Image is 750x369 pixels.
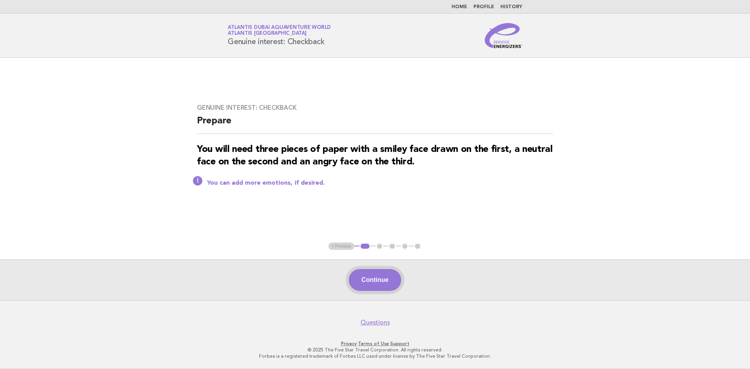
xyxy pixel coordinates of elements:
a: Support [390,341,409,346]
a: History [500,5,522,9]
a: Profile [473,5,494,9]
a: Home [452,5,467,9]
strong: You will need three pieces of paper with a smiley face drawn on the first, a neutral face on the ... [197,145,553,167]
h1: Genuine interest: Checkback [228,25,331,46]
button: 1 [359,242,371,250]
span: Atlantis [GEOGRAPHIC_DATA] [228,31,307,36]
button: Continue [349,269,401,291]
a: Questions [361,319,390,326]
p: © 2025 The Five Star Travel Corporation. All rights reserved. [136,347,614,353]
p: Forbes is a registered trademark of Forbes LLC used under license by The Five Star Travel Corpora... [136,353,614,359]
img: Service Energizers [485,23,522,48]
a: Atlantis Dubai Aquaventure WorldAtlantis [GEOGRAPHIC_DATA] [228,25,331,36]
a: Privacy [341,341,357,346]
p: · · [136,340,614,347]
p: You can add more emotions, if desired. [207,179,553,187]
a: Terms of Use [358,341,389,346]
h2: Prepare [197,115,553,134]
h3: Genuine interest: Checkback [197,104,553,112]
